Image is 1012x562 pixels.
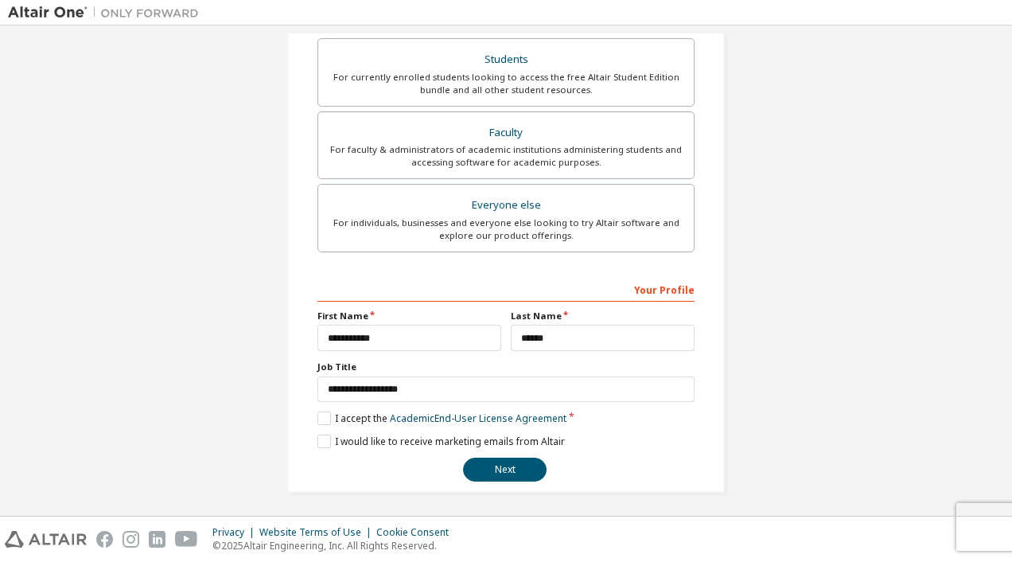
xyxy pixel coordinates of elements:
label: First Name [317,310,501,322]
label: Job Title [317,361,695,373]
img: youtube.svg [175,531,198,548]
img: linkedin.svg [149,531,165,548]
div: Cookie Consent [376,526,458,539]
img: instagram.svg [123,531,139,548]
div: For individuals, businesses and everyone else looking to try Altair software and explore our prod... [328,217,684,242]
div: Students [328,49,684,71]
p: © 2025 Altair Engineering, Inc. All Rights Reserved. [212,539,458,552]
label: I would like to receive marketing emails from Altair [317,435,565,448]
div: Faculty [328,122,684,144]
div: Everyone else [328,194,684,217]
button: Next [463,458,547,482]
div: For faculty & administrators of academic institutions administering students and accessing softwa... [328,143,684,169]
div: Website Terms of Use [259,526,376,539]
img: Altair One [8,5,207,21]
label: Last Name [511,310,695,322]
a: Academic End-User License Agreement [390,412,566,425]
label: I accept the [317,412,566,425]
div: For currently enrolled students looking to access the free Altair Student Edition bundle and all ... [328,71,684,96]
img: altair_logo.svg [5,531,87,548]
div: Your Profile [317,276,695,302]
img: facebook.svg [96,531,113,548]
div: Privacy [212,526,259,539]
